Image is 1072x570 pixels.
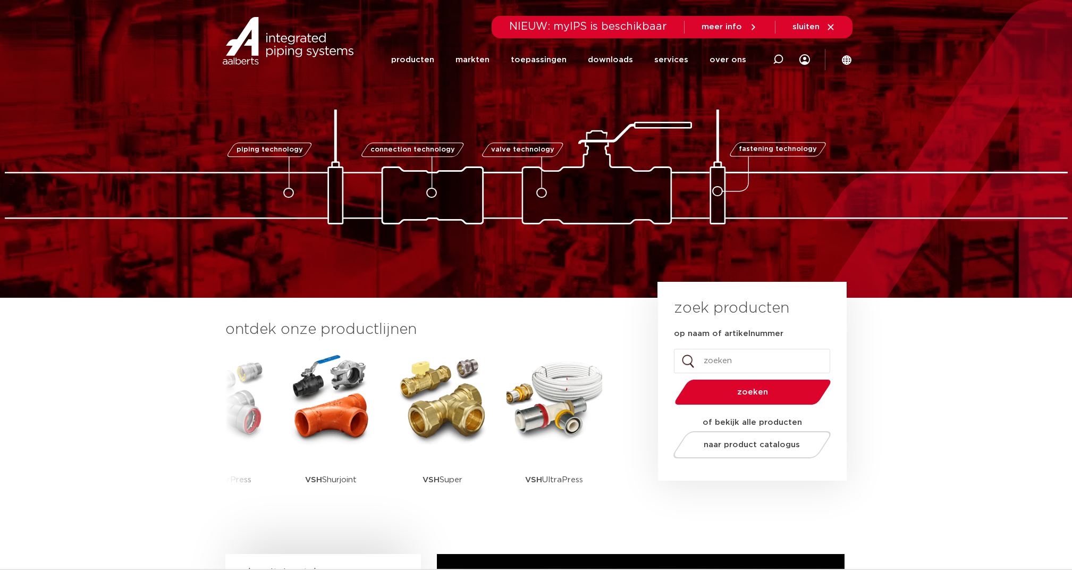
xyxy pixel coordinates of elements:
[525,476,542,484] strong: VSH
[588,38,633,81] a: downloads
[674,349,830,373] input: zoeken
[704,441,800,449] span: naar product catalogus
[305,476,322,484] strong: VSH
[511,38,567,81] a: toepassingen
[674,298,789,319] h3: zoek producten
[799,38,810,81] div: my IPS
[670,431,833,458] a: naar product catalogus
[654,38,688,81] a: services
[702,22,758,32] a: meer info
[491,146,554,153] span: valve technology
[395,351,491,513] a: VSHSuper
[509,21,667,32] span: NIEUW: myIPS is beschikbaar
[670,379,835,406] button: zoeken
[703,418,802,426] strong: of bekijk alle producten
[702,388,804,396] span: zoeken
[237,146,303,153] span: piping technology
[283,351,379,513] a: VSHShurjoint
[305,447,357,513] p: Shurjoint
[739,146,817,153] span: fastening technology
[370,146,454,153] span: connection technology
[710,38,746,81] a: over ons
[525,447,583,513] p: UltraPress
[391,38,434,81] a: producten
[792,22,835,32] a: sluiten
[423,476,440,484] strong: VSH
[455,38,489,81] a: markten
[423,447,462,513] p: Super
[792,23,820,31] span: sluiten
[225,319,622,340] h3: ontdek onze productlijnen
[507,351,602,513] a: VSHUltraPress
[674,329,783,339] label: op naam of artikelnummer
[391,38,746,81] nav: Menu
[702,23,742,31] span: meer info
